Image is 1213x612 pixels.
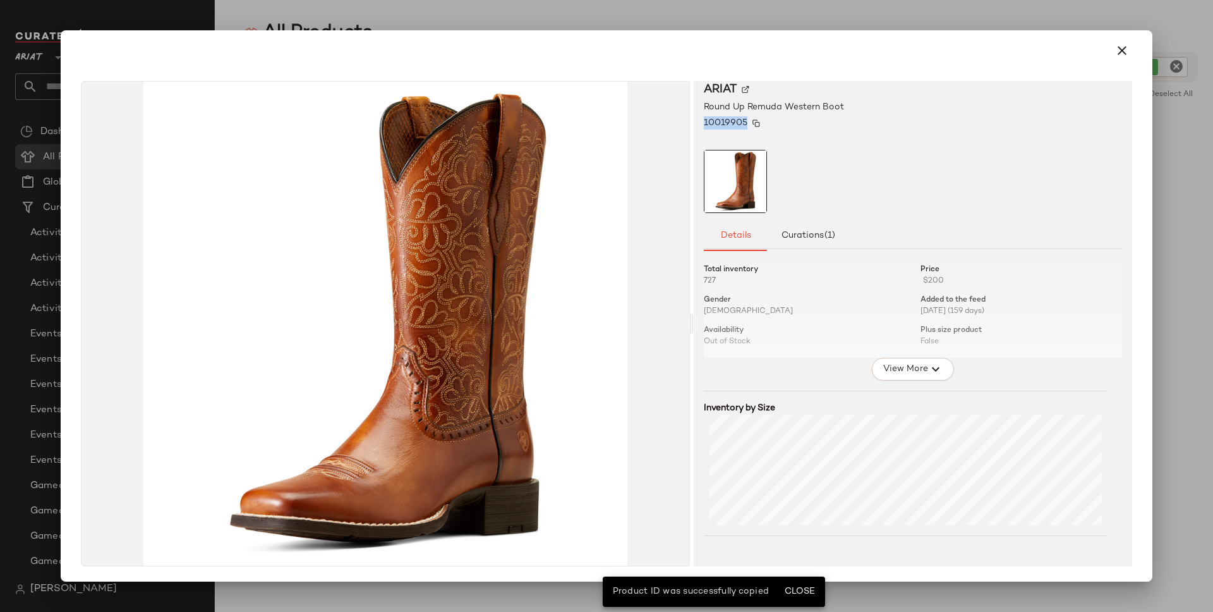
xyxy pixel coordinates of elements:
span: View More [883,362,928,377]
span: Close [784,587,815,597]
button: View More [872,358,954,381]
span: Ariat [704,81,737,98]
img: svg%3e [742,86,749,94]
span: Details [720,231,751,241]
span: Curations [781,231,836,241]
div: Inventory by Size [704,401,1107,415]
img: 10019905_3-4_front.jpg [81,82,689,566]
span: (1) [824,231,835,241]
img: svg%3e [752,119,760,127]
span: Round Up Remuda Western Boot [704,101,844,114]
span: Product ID was successfully copied [613,587,769,596]
button: Close [779,580,820,603]
img: 10019905_3-4_front.jpg [704,150,766,212]
span: 10019905 [704,116,747,130]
